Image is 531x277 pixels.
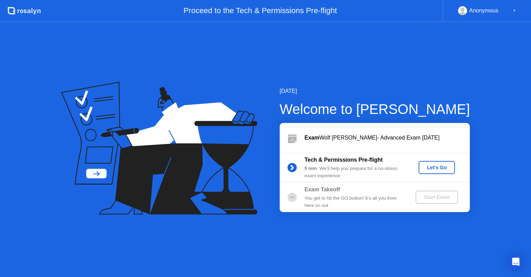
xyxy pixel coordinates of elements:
[280,87,470,95] div: [DATE]
[513,6,516,15] div: ▼
[416,191,458,204] button: Start Exam
[305,166,317,171] b: 5 min
[419,161,455,174] button: Let's Go
[305,195,404,209] div: You get to hit the GO button! It’s all you from here on out
[421,165,452,170] div: Let's Go
[305,134,470,142] div: Wolf [PERSON_NAME]- Advanced Exam [DATE]
[418,194,455,200] div: Start Exam
[507,254,524,270] div: Open Intercom Messenger
[305,157,383,163] b: Tech & Permissions Pre-flight
[280,99,470,120] div: Welcome to [PERSON_NAME]
[305,135,319,141] b: Exam
[469,6,499,15] div: Anonymous
[305,165,404,179] div: : We’ll help you prepare for a no-stress exam experience
[305,187,340,192] b: Exam Takeoff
